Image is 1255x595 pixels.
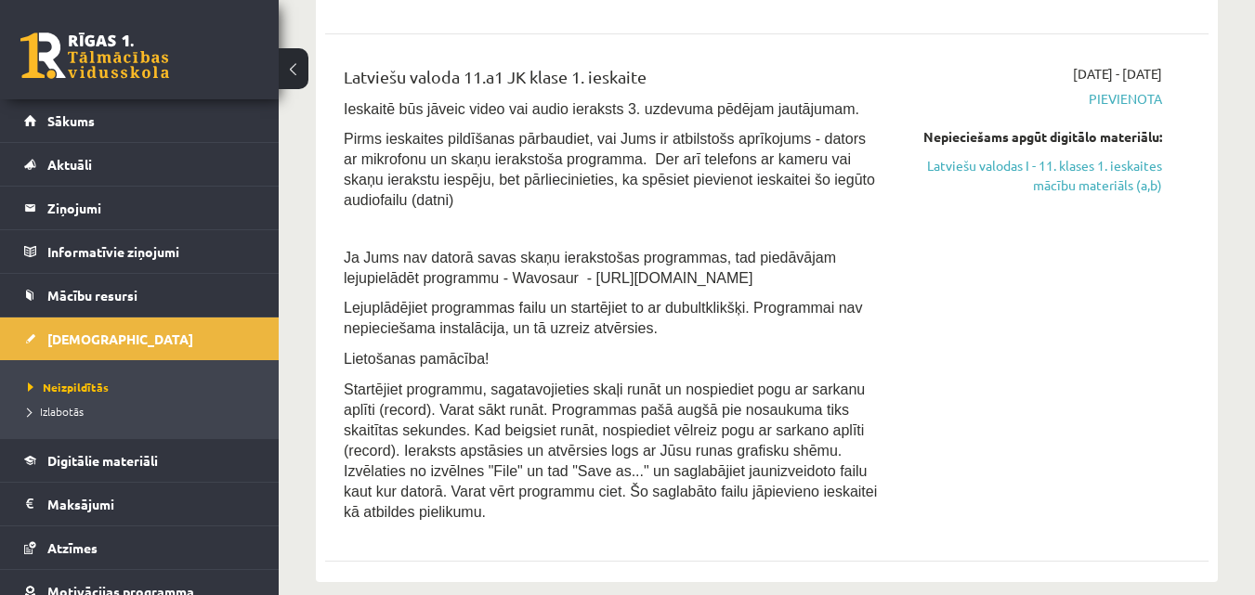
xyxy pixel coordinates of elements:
a: Rīgas 1. Tālmācības vidusskola [20,32,169,79]
a: Neizpildītās [28,379,260,395]
legend: Ziņojumi [47,187,255,229]
legend: Informatīvie ziņojumi [47,230,255,273]
span: [DEMOGRAPHIC_DATA] [47,330,193,347]
a: Atzīmes [24,526,255,569]
span: Aktuāli [47,156,92,173]
span: Lietošanas pamācība! [344,351,490,367]
a: Latviešu valodas I - 11. klases 1. ieskaites mācību materiāls (a,b) [908,156,1162,195]
a: Informatīvie ziņojumi [24,230,255,273]
span: Lejuplādējiet programmas failu un startējiet to ar dubultklikšķi. Programmai nav nepieciešama ins... [344,300,862,336]
span: Neizpildītās [28,380,109,395]
a: Maksājumi [24,483,255,525]
span: Mācību resursi [47,287,137,304]
a: Mācību resursi [24,274,255,317]
span: Digitālie materiāli [47,452,158,469]
span: Izlabotās [28,404,84,419]
span: [DATE] - [DATE] [1073,64,1162,84]
span: Atzīmes [47,539,98,556]
a: Sākums [24,99,255,142]
span: Pirms ieskaites pildīšanas pārbaudiet, vai Jums ir atbilstošs aprīkojums - dators ar mikrofonu un... [344,131,875,208]
a: Izlabotās [28,403,260,420]
a: [DEMOGRAPHIC_DATA] [24,317,255,360]
span: Ieskaitē būs jāveic video vai audio ieraksts 3. uzdevuma pēdējam jautājumam. [344,101,859,117]
a: Digitālie materiāli [24,439,255,482]
a: Ziņojumi [24,187,255,229]
span: Startējiet programmu, sagatavojieties skaļi runāt un nospiediet pogu ar sarkanu aplīti (record). ... [344,382,877,520]
a: Aktuāli [24,143,255,186]
span: Sākums [47,112,95,129]
legend: Maksājumi [47,483,255,525]
span: Ja Jums nav datorā savas skaņu ierakstošas programmas, tad piedāvājam lejupielādēt programmu - Wa... [344,250,836,286]
span: Pievienota [908,89,1162,109]
div: Latviešu valoda 11.a1 JK klase 1. ieskaite [344,64,880,98]
div: Nepieciešams apgūt digitālo materiālu: [908,127,1162,147]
